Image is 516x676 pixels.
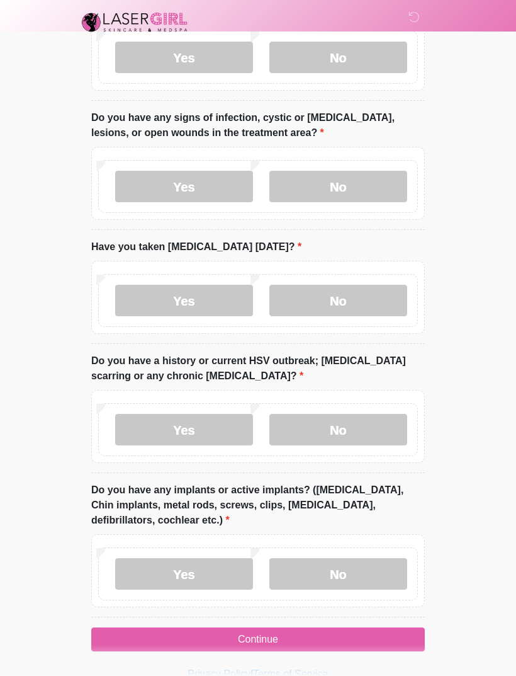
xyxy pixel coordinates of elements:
[269,42,407,73] label: No
[115,558,253,590] label: Yes
[115,171,253,202] label: Yes
[115,414,253,445] label: Yes
[269,558,407,590] label: No
[115,42,253,73] label: Yes
[269,414,407,445] label: No
[91,353,425,384] label: Do you have a history or current HSV outbreak; [MEDICAL_DATA] scarring or any chronic [MEDICAL_DA...
[79,9,191,35] img: Laser Girl Med Spa LLC Logo
[91,110,425,140] label: Do you have any signs of infection, cystic or [MEDICAL_DATA], lesions, or open wounds in the trea...
[91,627,425,651] button: Continue
[91,483,425,528] label: Do you have any implants or active implants? ([MEDICAL_DATA], Chin implants, metal rods, screws, ...
[269,171,407,202] label: No
[91,239,301,255] label: Have you taken [MEDICAL_DATA] [DATE]?
[115,285,253,316] label: Yes
[269,285,407,316] label: No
